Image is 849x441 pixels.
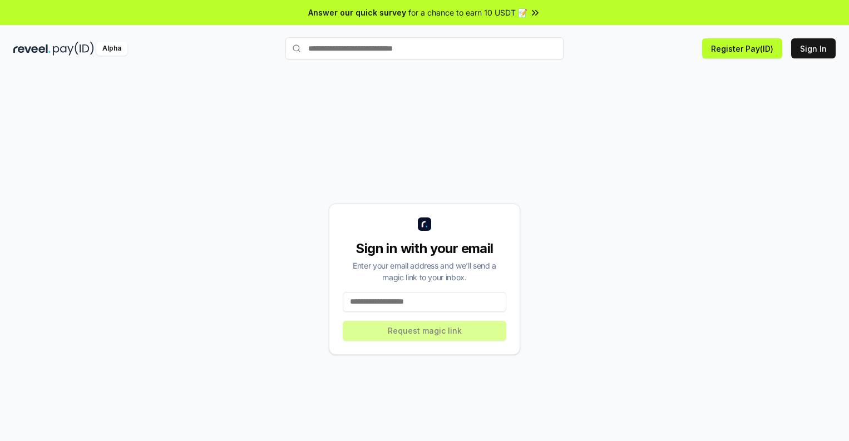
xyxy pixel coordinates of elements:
img: reveel_dark [13,42,51,56]
button: Register Pay(ID) [702,38,782,58]
div: Alpha [96,42,127,56]
div: Enter your email address and we’ll send a magic link to your inbox. [343,260,506,283]
img: logo_small [418,217,431,231]
img: pay_id [53,42,94,56]
button: Sign In [791,38,836,58]
div: Sign in with your email [343,240,506,257]
span: for a chance to earn 10 USDT 📝 [408,7,527,18]
span: Answer our quick survey [308,7,406,18]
